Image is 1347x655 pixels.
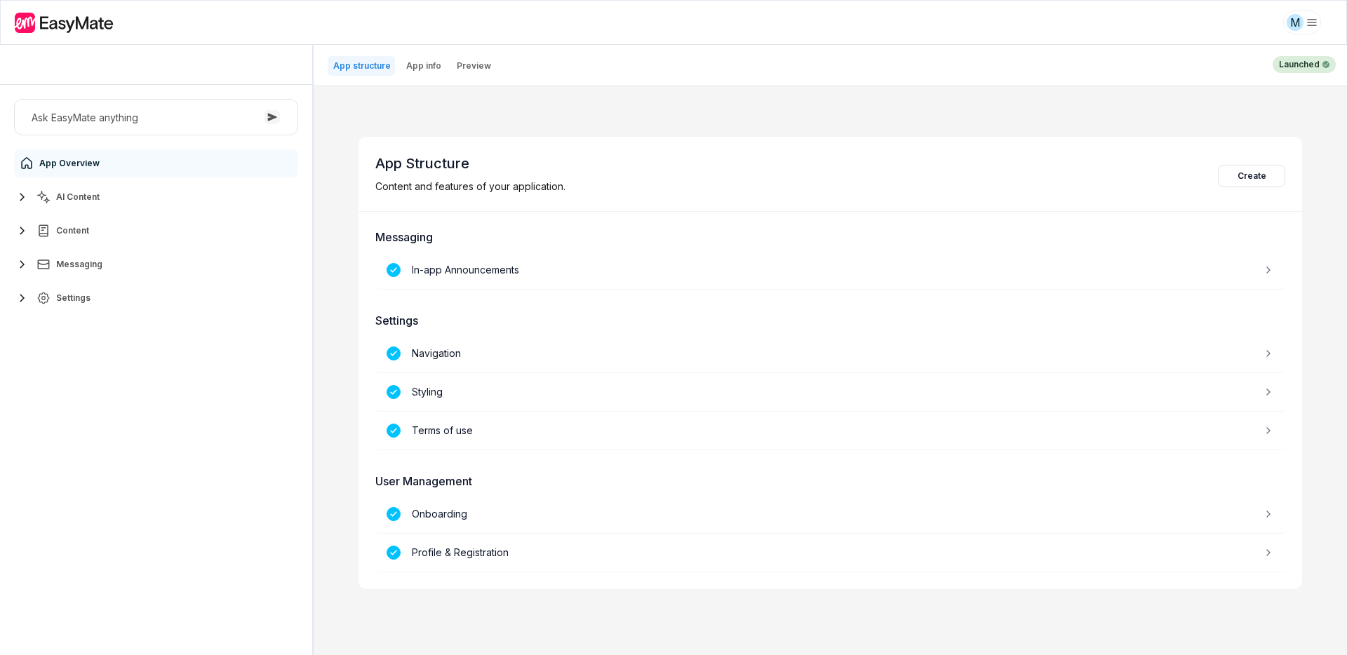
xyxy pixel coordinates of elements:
button: Messaging [14,250,298,278]
span: App Overview [39,158,100,169]
div: M [1287,14,1304,31]
a: In-app Announcements [375,251,1285,290]
p: Preview [457,60,491,72]
h3: User Management [375,473,1285,489]
span: Settings [56,292,91,304]
span: Content [56,225,89,236]
p: App info [406,60,441,72]
a: Terms of use [375,412,1285,450]
p: Launched [1279,58,1320,71]
p: App Structure [375,154,565,173]
a: Onboarding [375,495,1285,534]
p: Content and features of your application. [375,179,565,194]
span: AI Content [56,191,100,203]
button: Settings [14,284,298,312]
a: Styling [375,373,1285,412]
p: App structure [333,60,391,72]
p: Navigation [412,346,461,361]
button: Create [1218,165,1285,187]
h3: Settings [375,312,1285,329]
a: App Overview [14,149,298,177]
h3: Messaging [375,229,1285,245]
a: Profile & Registration [375,534,1285,572]
span: Messaging [56,259,102,270]
button: Content [14,217,298,245]
button: Ask EasyMate anything [14,99,298,135]
p: Styling [412,384,443,400]
p: Onboarding [412,506,467,522]
a: Navigation [375,335,1285,373]
p: Terms of use [412,423,473,438]
p: In-app Announcements [412,262,519,278]
p: Profile & Registration [412,545,509,560]
button: AI Content [14,183,298,211]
